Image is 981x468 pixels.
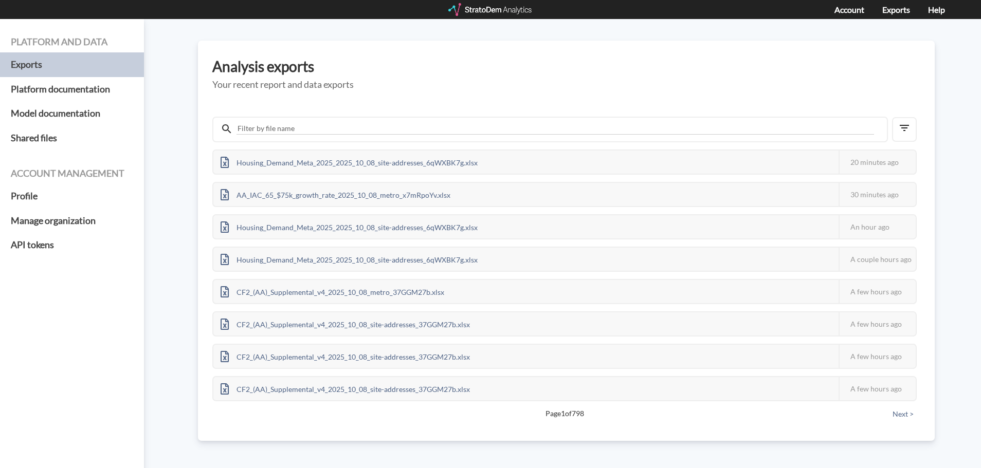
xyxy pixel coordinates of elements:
[213,286,451,295] a: CF2_(AA)_Supplemental_v4_2025_10_08_metro_37GGM27b.xlsx
[839,215,916,238] div: An hour ago
[839,280,916,303] div: A few hours ago
[213,377,477,400] div: CF2_(AA)_Supplemental_v4_2025_10_08_site-addresses_37GGM27b.xlsx
[882,5,910,14] a: Exports
[11,184,133,209] a: Profile
[213,351,477,360] a: CF2_(AA)_Supplemental_v4_2025_10_08_site-addresses_37GGM27b.xlsx
[213,254,485,263] a: Housing_Demand_Meta_2025_2025_10_08_site-addresses_6qWXBK7g.xlsx
[212,80,920,90] h5: Your recent report and data exports
[212,59,920,74] h3: Analysis exports
[213,157,485,165] a: Housing_Demand_Meta_2025_2025_10_08_site-addresses_6qWXBK7g.xlsx
[11,233,133,257] a: API tokens
[11,209,133,233] a: Manage organization
[839,151,916,174] div: 20 minutes ago
[839,183,916,206] div: 30 minutes ago
[11,77,133,102] a: Platform documentation
[213,345,477,368] div: CF2_(AA)_Supplemental_v4_2025_10_08_site-addresses_37GGM27b.xlsx
[11,52,133,77] a: Exports
[237,123,874,135] input: Filter by file name
[213,312,477,335] div: CF2_(AA)_Supplemental_v4_2025_10_08_site-addresses_37GGM27b.xlsx
[839,312,916,335] div: A few hours ago
[11,101,133,126] a: Model documentation
[839,345,916,368] div: A few hours ago
[11,126,133,151] a: Shared files
[889,408,917,420] button: Next >
[248,408,881,419] span: Page 1 of 798
[213,189,458,198] a: AA_IAC_65_$75k_growth_rate_2025_10_08_metro_x7mRpoYv.xlsx
[839,248,916,271] div: A couple hours ago
[213,280,451,303] div: CF2_(AA)_Supplemental_v4_2025_10_08_metro_37GGM27b.xlsx
[839,377,916,400] div: A few hours ago
[213,151,485,174] div: Housing_Demand_Meta_2025_2025_10_08_site-addresses_6qWXBK7g.xlsx
[11,37,133,47] h4: Platform and data
[11,169,133,179] h4: Account management
[213,221,485,230] a: Housing_Demand_Meta_2025_2025_10_08_site-addresses_6qWXBK7g.xlsx
[213,183,458,206] div: AA_IAC_65_$75k_growth_rate_2025_10_08_metro_x7mRpoYv.xlsx
[213,383,477,392] a: CF2_(AA)_Supplemental_v4_2025_10_08_site-addresses_37GGM27b.xlsx
[928,5,945,14] a: Help
[213,248,485,271] div: Housing_Demand_Meta_2025_2025_10_08_site-addresses_6qWXBK7g.xlsx
[213,215,485,238] div: Housing_Demand_Meta_2025_2025_10_08_site-addresses_6qWXBK7g.xlsx
[834,5,864,14] a: Account
[213,319,477,327] a: CF2_(AA)_Supplemental_v4_2025_10_08_site-addresses_37GGM27b.xlsx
